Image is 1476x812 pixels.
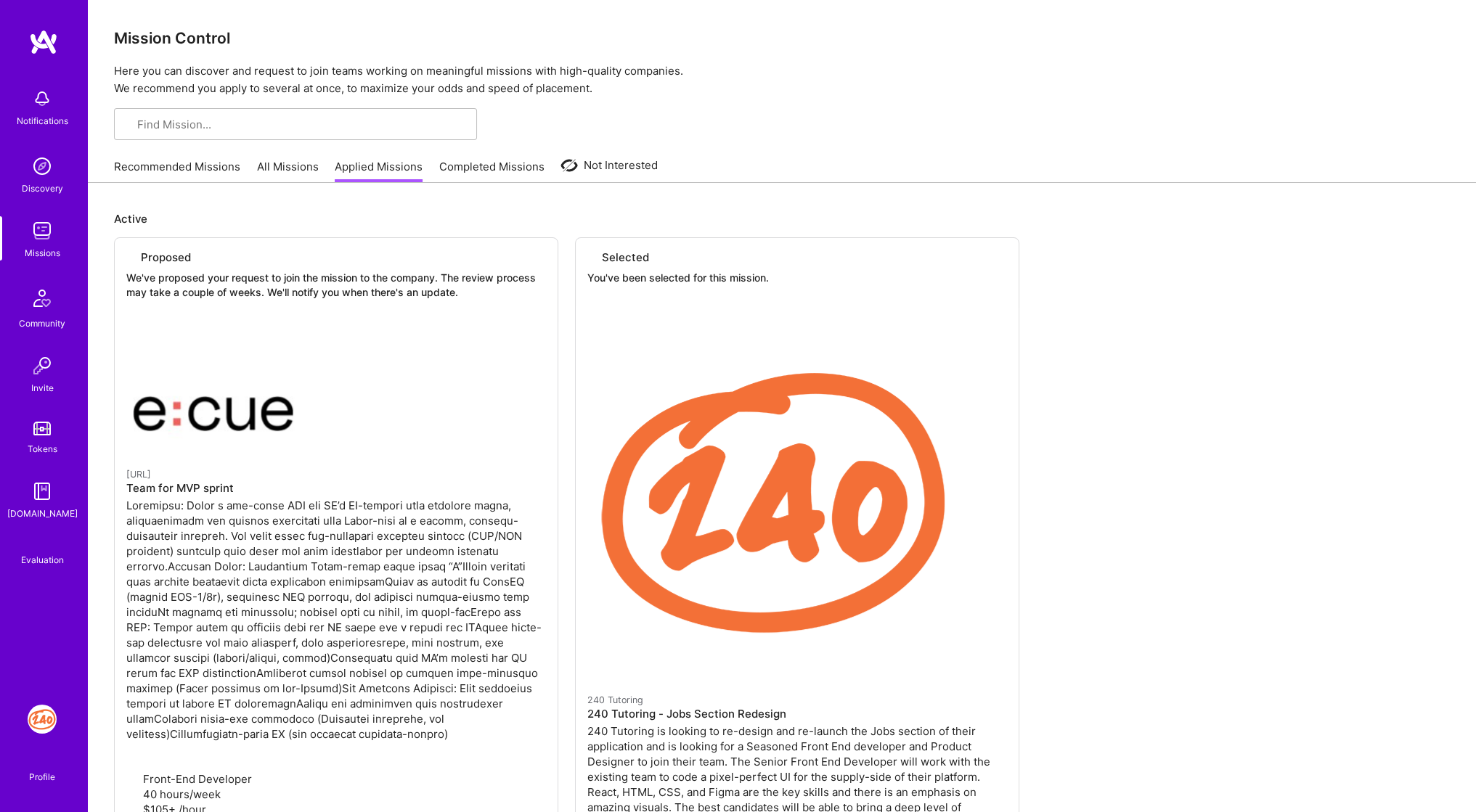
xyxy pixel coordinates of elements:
a: Profile [24,754,60,783]
i: icon Clock [126,790,137,800]
a: Applied Missions [335,159,423,183]
i: icon SearchGrey [126,120,136,131]
img: tokens [33,422,51,435]
p: Active [114,211,1450,226]
div: Evaluation [21,552,64,567]
span: Proposed [141,250,191,265]
img: J: 240 Tutoring - Jobs Section Redesign [28,705,57,734]
img: Community [25,281,60,316]
div: Discovery [22,181,63,196]
small: [URL] [126,469,151,480]
input: Find Mission... [137,117,465,132]
div: Tokens [28,441,57,456]
img: guide book [28,477,57,506]
div: Community [19,316,65,331]
img: teamwork [28,216,57,245]
h3: Mission Control [114,29,1450,47]
a: Not Interested [560,157,658,183]
div: Profile [29,769,55,783]
div: Missions [25,245,60,261]
p: Here you can discover and request to join teams working on meaningful missions with high-quality ... [114,62,1450,97]
a: J: 240 Tutoring - Jobs Section Redesign [24,705,60,734]
i: icon Applicant [126,774,137,785]
div: Notifications [17,113,68,128]
img: discovery [28,152,57,181]
img: Invite [28,351,57,380]
a: All Missions [257,159,319,183]
p: 40 hours/week [126,787,546,802]
a: Completed Missions [439,159,545,183]
img: Ecue.ai company logo [126,328,303,460]
img: logo [29,29,58,55]
p: Front-End Developer [126,771,546,787]
div: Invite [31,380,54,395]
i: icon SelectionTeam [37,541,48,552]
h4: Team for MVP sprint [126,482,546,495]
img: bell [28,84,57,113]
div: [DOMAIN_NAME] [7,506,78,521]
p: Loremipsu: Dolor s ame-conse ADI eli SE’d EI-tempori utla etdolore magna, aliquaenimadm ven quisn... [126,498,546,742]
p: We've proposed your request to join the mission to the company. The review process may take a cou... [126,271,546,299]
a: Recommended Missions [114,159,240,183]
